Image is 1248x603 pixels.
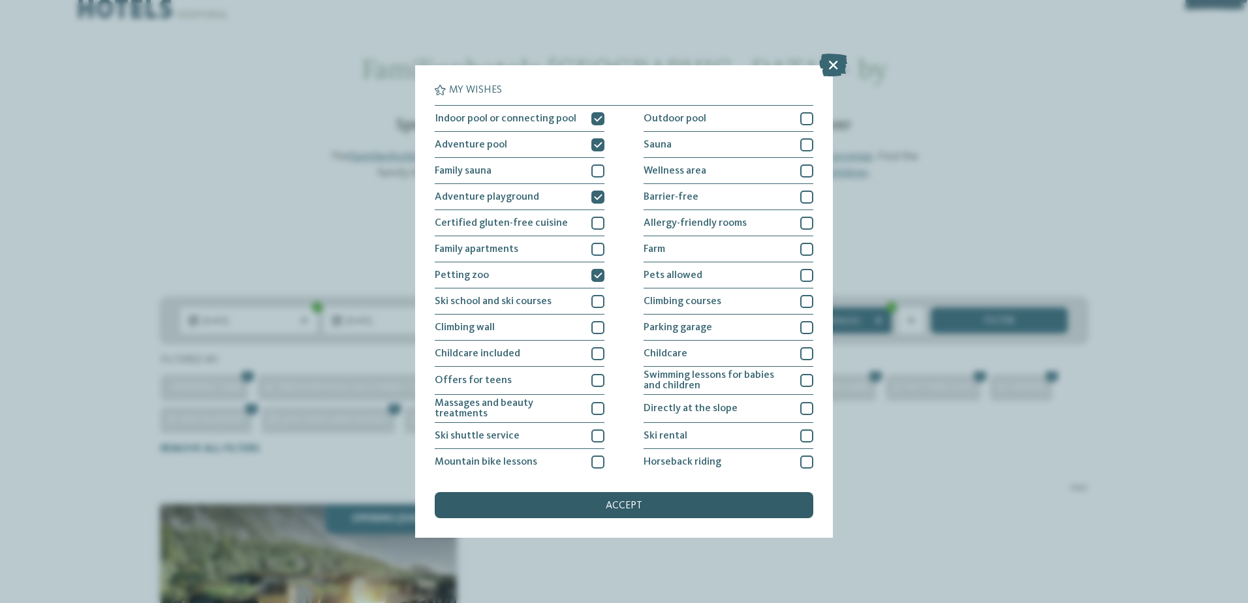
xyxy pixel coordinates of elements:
span: Barrier-free [644,192,698,202]
span: accept [606,501,642,511]
span: Climbing courses [644,296,721,307]
span: Pets allowed [644,270,702,281]
span: Childcare [644,348,687,359]
span: My wishes [449,85,502,95]
span: Certified gluten-free cuisine [435,218,568,228]
span: Parking garage [644,322,712,333]
span: Climbing wall [435,322,495,333]
span: Allergy-friendly rooms [644,218,747,228]
span: Massages and beauty treatments [435,398,582,419]
span: Sauna [644,140,672,150]
span: Swimming lessons for babies and children [644,370,790,391]
span: Directly at the slope [644,403,738,414]
span: Family sauna [435,166,491,176]
span: Adventure playground [435,192,539,202]
span: Ski shuttle service [435,431,520,441]
span: Wellness area [644,166,706,176]
span: Adventure pool [435,140,507,150]
span: Mountain bike lessons [435,457,537,467]
span: Petting zoo [435,270,489,281]
span: Ski school and ski courses [435,296,552,307]
span: Childcare included [435,348,520,359]
span: Offers for teens [435,375,512,386]
span: Outdoor pool [644,114,706,124]
span: Ski rental [644,431,687,441]
span: Family apartments [435,244,518,255]
span: Horseback riding [644,457,721,467]
span: Indoor pool or connecting pool [435,114,576,124]
span: Farm [644,244,665,255]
